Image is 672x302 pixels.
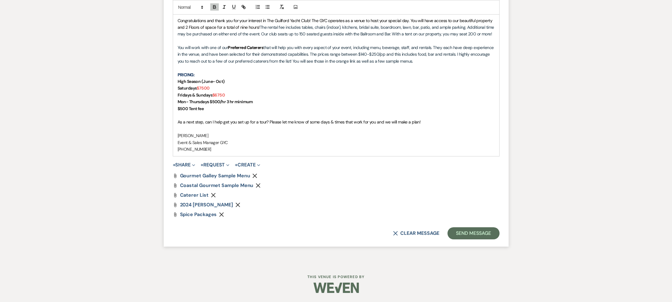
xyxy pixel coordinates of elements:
[178,146,495,153] p: [PHONE_NUMBER]
[178,139,495,146] p: Event & Sales Manager GYC
[178,18,493,30] span: Congratulations and thank you for your interest in The Guilford Yacht Club! The GYC operates as a...
[180,192,208,198] span: Caterer List
[313,277,359,298] img: Weven Logo
[180,173,250,178] a: Gourmet Galley Sample Menu
[178,79,225,84] strong: High Season (June- Oct)
[178,72,195,77] strong: PRICING:
[201,162,203,167] span: +
[180,193,208,198] a: Caterer List
[173,162,195,167] button: Share
[178,25,495,37] span: The rental fee includes tables, chairs (indoor), kitchens, bridal suite, boardroom, lawn, bar, pa...
[235,162,238,167] span: +
[235,162,260,167] button: Create
[201,162,229,167] button: Request
[173,162,175,167] span: +
[178,99,253,104] strong: Mon- Thursdays $500/hr 3 hr minimum
[180,202,233,207] a: 2024 [PERSON_NAME]
[180,211,217,218] span: Spice Packages
[180,182,254,189] span: Coastal Gourmet Sample Menu
[212,92,225,98] strong: $6750
[180,202,233,208] span: 2024 [PERSON_NAME]
[178,85,197,91] strong: Saturdays
[180,172,250,179] span: Gourmet Galley Sample Menu
[178,45,228,50] span: You will work with one of our
[447,227,499,239] button: Send Message
[178,119,421,125] span: As a next step, can I help get you set up for a tour? Please let me know of some days & times tha...
[197,85,209,91] strong: $7500
[178,92,212,98] strong: Fridays & Sundays
[180,212,217,217] a: Spice Packages
[178,106,204,111] strong: $500 Tent fee
[228,45,263,50] strong: Preferred Caterers
[178,132,495,139] p: [PERSON_NAME]
[178,45,495,64] span: that will help you with every aspect of your event, including menu, beverage, staff, and rentals....
[393,231,439,236] button: Clear message
[180,183,254,188] a: Coastal Gourmet Sample Menu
